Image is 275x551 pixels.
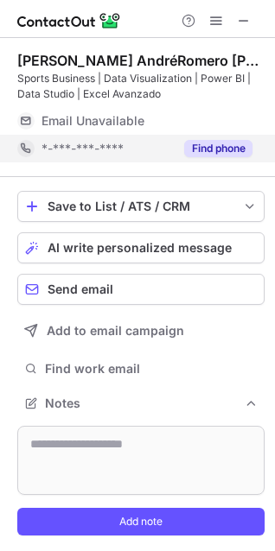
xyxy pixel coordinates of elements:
[47,324,184,338] span: Add to email campaign
[45,396,244,411] span: Notes
[48,199,234,213] div: Save to List / ATS / CRM
[17,391,265,415] button: Notes
[17,274,265,305] button: Send email
[184,140,253,157] button: Reveal Button
[17,191,265,222] button: save-profile-one-click
[48,282,113,296] span: Send email
[17,357,265,381] button: Find work email
[17,315,265,346] button: Add to email campaign
[17,232,265,263] button: AI write personalized message
[17,10,121,31] img: ContactOut v5.3.10
[17,508,265,535] button: Add note
[48,241,232,255] span: AI write personalized message
[45,361,258,377] span: Find work email
[17,52,265,69] div: [PERSON_NAME] AndréRomero [PERSON_NAME]
[17,71,265,102] div: Sports Business | Data Visualization | Power BI | Data Studio | Excel Avanzado
[42,113,144,129] span: Email Unavailable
